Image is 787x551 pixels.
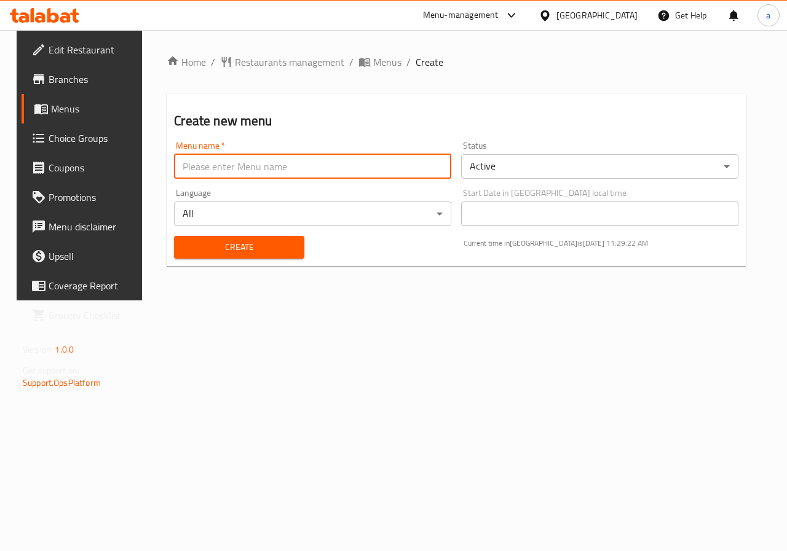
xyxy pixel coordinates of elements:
[464,238,738,249] p: Current time in [GEOGRAPHIC_DATA] is [DATE] 11:29:22 AM
[22,123,148,153] a: Choice Groups
[416,55,443,69] span: Create
[406,55,411,69] li: /
[49,190,138,205] span: Promotions
[235,55,344,69] span: Restaurants management
[766,9,770,22] span: a
[174,112,738,130] h2: Create new menu
[167,55,206,69] a: Home
[22,212,148,241] a: Menu disclaimer
[49,72,138,87] span: Branches
[51,101,138,116] span: Menus
[556,9,638,22] div: [GEOGRAPHIC_DATA]
[49,160,138,175] span: Coupons
[49,42,138,57] span: Edit Restaurant
[22,241,148,271] a: Upsell
[184,240,294,255] span: Create
[211,55,215,69] li: /
[174,236,304,259] button: Create
[23,362,79,378] span: Get support on:
[358,55,401,69] a: Menus
[22,64,148,94] a: Branches
[23,342,53,358] span: Version:
[461,154,738,179] div: Active
[49,278,138,293] span: Coverage Report
[167,55,746,69] nav: breadcrumb
[349,55,354,69] li: /
[174,201,451,226] div: All
[373,55,401,69] span: Menus
[49,219,138,234] span: Menu disclaimer
[22,35,148,64] a: Edit Restaurant
[22,271,148,300] a: Coverage Report
[49,131,138,146] span: Choice Groups
[174,154,451,179] input: Please enter Menu name
[22,153,148,182] a: Coupons
[49,249,138,264] span: Upsell
[22,94,148,123] a: Menus
[23,375,101,391] a: Support.OpsPlatform
[22,300,148,330] a: Grocery Checklist
[423,8,499,23] div: Menu-management
[220,55,344,69] a: Restaurants management
[49,308,138,322] span: Grocery Checklist
[22,182,148,212] a: Promotions
[55,342,74,358] span: 1.0.0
